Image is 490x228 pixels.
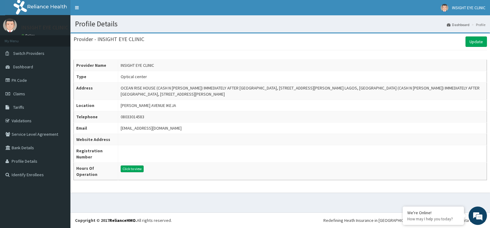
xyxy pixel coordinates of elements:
[74,134,118,145] th: Website Address
[470,22,485,27] li: Profile
[323,217,485,223] div: Redefining Heath Insurance in [GEOGRAPHIC_DATA] using Telemedicine and Data Science!
[74,111,118,123] th: Telephone
[11,31,25,46] img: d_794563401_company_1708531726252_794563401
[407,210,459,215] div: We're Online!
[36,72,85,134] span: We're online!
[121,125,182,131] div: [EMAIL_ADDRESS][DOMAIN_NAME]
[100,3,115,18] div: Minimize live chat window
[121,62,154,68] div: INSIGHT EYE CLINIC
[121,85,484,97] div: OCEAN RISE HOUSE (CASH N [PERSON_NAME]) IMMEDIATELY AFTER [GEOGRAPHIC_DATA], [STREET_ADDRESS][PER...
[21,25,68,30] p: INSIGHT EYE CLINIC
[452,5,485,10] span: INSIGHT EYE CLINIC
[75,20,485,28] h1: Profile Details
[109,218,136,223] a: RelianceHMO
[74,82,118,100] th: Address
[75,218,137,223] strong: Copyright © 2017 .
[121,114,144,120] div: 08033014583
[407,216,459,222] p: How may I help you today?
[13,91,25,97] span: Claims
[3,158,117,179] textarea: Type your message and hit 'Enter'
[466,36,487,47] a: Update
[73,36,144,42] h3: Provider - INSIGHT EYE CLINIC
[74,145,118,163] th: Registration Number
[121,74,147,80] div: Optical center
[70,212,490,228] footer: All rights reserved.
[74,163,118,180] th: Hours Of Operation
[74,100,118,111] th: Location
[447,22,469,27] a: Dashboard
[13,51,44,56] span: Switch Providers
[13,104,24,110] span: Tariffs
[21,33,36,38] a: Online
[32,34,103,42] div: Chat with us now
[74,123,118,134] th: Email
[74,71,118,82] th: Type
[3,18,17,32] img: User Image
[121,165,144,172] button: Click to view
[13,64,33,70] span: Dashboard
[441,4,448,12] img: User Image
[74,60,118,71] th: Provider Name
[121,102,176,108] div: [PERSON_NAME] AVENUE IKEJA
